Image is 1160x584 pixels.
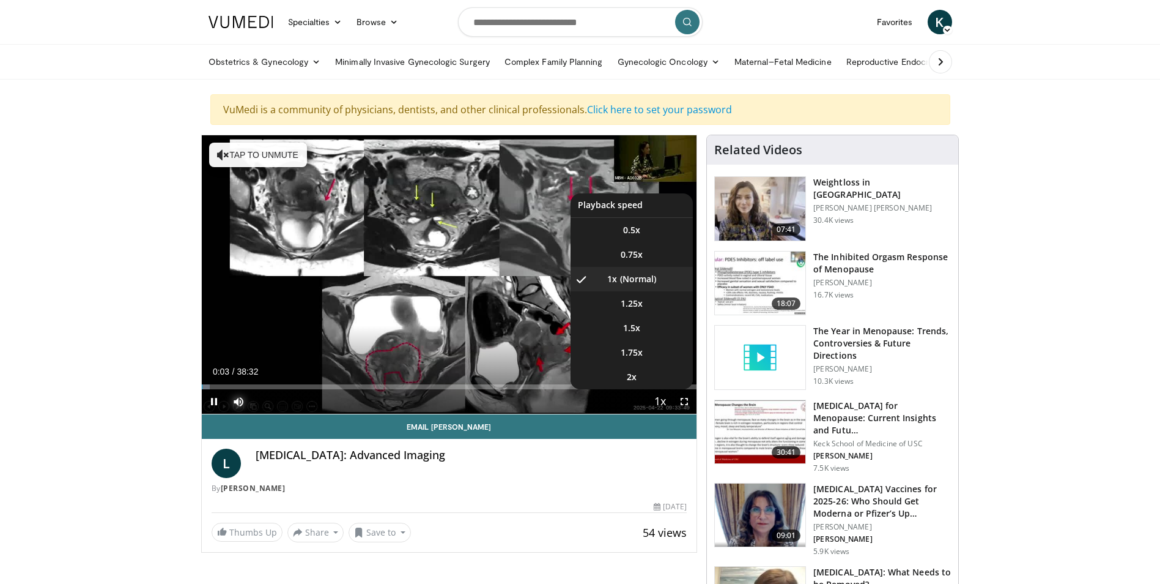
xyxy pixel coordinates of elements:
[627,371,637,383] span: 2x
[813,215,854,225] p: 30.4K views
[715,252,805,315] img: 283c0f17-5e2d-42ba-a87c-168d447cdba4.150x105_q85_crop-smart_upscale.jpg
[232,367,235,376] span: /
[497,50,610,74] a: Complex Family Planning
[287,523,344,542] button: Share
[281,10,350,34] a: Specialties
[928,10,952,34] a: K
[714,251,951,316] a: 18:07 The Inhibited Orgasm Response of Menopause [PERSON_NAME] 16.7K views
[226,389,251,414] button: Mute
[715,400,805,464] img: 47271b8a-94f4-49c8-b914-2a3d3af03a9e.150x105_q85_crop-smart_upscale.jpg
[621,249,643,261] span: 0.75x
[209,143,307,167] button: Tap to unmute
[714,325,951,390] a: The Year in Menopause: Trends, Controversies & Future Directions [PERSON_NAME] 10.3K views
[202,135,697,414] video-js: Video Player
[813,376,854,386] p: 10.3K views
[714,483,951,556] a: 09:01 [MEDICAL_DATA] Vaccines for 2025-26: Who Should Get Moderna or Pfizer’s Up… [PERSON_NAME] [...
[813,400,951,436] h3: [MEDICAL_DATA] for Menopause: Current Insights and Futu…
[813,451,951,461] p: [PERSON_NAME]
[621,346,643,359] span: 1.75x
[715,177,805,241] img: 9983fed1-7565-45be-8934-aef1103ce6e2.150x105_q85_crop-smart_upscale.jpg
[813,325,951,362] h3: The Year in Menopause: Trends, Controversies & Future Directions
[672,389,696,414] button: Fullscreen
[212,483,687,494] div: By
[813,547,849,556] p: 5.9K views
[213,367,229,376] span: 0:03
[648,389,672,414] button: Playback Rate
[813,290,854,300] p: 16.7K views
[813,439,951,449] p: Keck School of Medicine of USC
[772,446,801,459] span: 30:41
[607,273,617,285] span: 1x
[870,10,920,34] a: Favorites
[587,103,732,116] a: Click here to set your password
[714,400,951,473] a: 30:41 [MEDICAL_DATA] for Menopause: Current Insights and Futu… Keck School of Medicine of USC [PE...
[349,523,411,542] button: Save to
[237,367,258,376] span: 38:32
[212,449,241,478] a: L
[813,463,849,473] p: 7.5K views
[221,483,286,493] a: [PERSON_NAME]
[202,389,226,414] button: Pause
[610,50,727,74] a: Gynecologic Oncology
[209,16,273,28] img: VuMedi Logo
[813,522,951,532] p: [PERSON_NAME]
[839,50,1044,74] a: Reproductive Endocrinology & [MEDICAL_DATA]
[772,530,801,542] span: 09:01
[714,143,802,157] h4: Related Videos
[813,203,951,213] p: [PERSON_NAME] [PERSON_NAME]
[202,414,697,439] a: Email [PERSON_NAME]
[328,50,497,74] a: Minimally Invasive Gynecologic Surgery
[715,326,805,389] img: video_placeholder_short.svg
[212,523,283,542] a: Thumbs Up
[813,251,951,275] h3: The Inhibited Orgasm Response of Menopause
[813,176,951,201] h3: Weightloss in [GEOGRAPHIC_DATA]
[349,10,405,34] a: Browse
[813,534,951,544] p: [PERSON_NAME]
[813,364,951,374] p: [PERSON_NAME]
[623,224,640,236] span: 0.5x
[714,176,951,241] a: 07:41 Weightloss in [GEOGRAPHIC_DATA] [PERSON_NAME] [PERSON_NAME] 30.4K views
[643,525,687,540] span: 54 views
[201,50,328,74] a: Obstetrics & Gynecology
[458,7,703,37] input: Search topics, interventions
[210,94,950,125] div: VuMedi is a community of physicians, dentists, and other clinical professionals.
[813,278,951,288] p: [PERSON_NAME]
[654,501,687,512] div: [DATE]
[621,298,643,310] span: 1.25x
[202,384,697,389] div: Progress Bar
[727,50,839,74] a: Maternal–Fetal Medicine
[813,483,951,520] h3: [MEDICAL_DATA] Vaccines for 2025-26: Who Should Get Moderna or Pfizer’s Up…
[256,449,687,462] h4: [MEDICAL_DATA]: Advanced Imaging
[623,322,640,334] span: 1.5x
[715,484,805,547] img: 4e370bb1-17f0-4657-a42f-9b995da70d2f.png.150x105_q85_crop-smart_upscale.png
[772,298,801,310] span: 18:07
[772,223,801,236] span: 07:41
